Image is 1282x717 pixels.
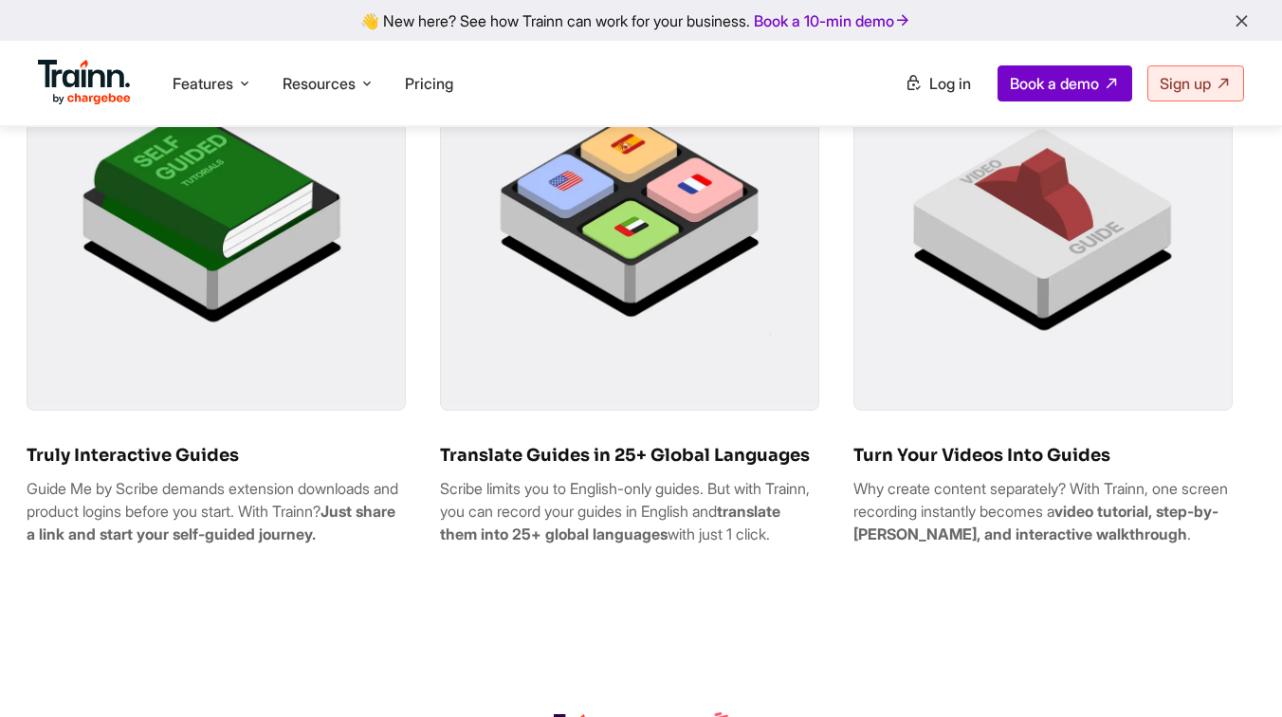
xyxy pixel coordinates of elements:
a: Log in [893,66,982,101]
span: Book a demo [1010,74,1099,93]
p: Scribe limits you to English-only guides. But with Trainn, you can record your guides in English ... [440,477,819,545]
span: Resources [283,73,356,94]
h3: Translate Guides in 25+ Global Languages [440,445,819,466]
a: Pricing [405,74,453,93]
img: Trainn Logo [38,60,131,105]
p: Guide Me by Scribe demands extension downloads and product logins before you start. With Trainn? [27,477,406,545]
a: Book a demo [998,65,1132,101]
img: Illustration of a book titled “self guided” | Scribe [27,28,405,405]
b: translate them into 25+ global languages [440,502,780,543]
b: Just share a link and start your self-guided journey. [27,502,395,543]
img: Illustration of flags of 4 countries | Scribe Alternative [441,28,818,405]
p: Why create content separately? With Trainn, one screen recording instantly becomes a . [853,477,1233,545]
h3: Turn Your Videos Into Guides [853,445,1233,466]
span: Sign up [1160,74,1211,93]
div: 👋 New here? See how Trainn can work for your business. [11,11,1271,29]
a: Sign up [1147,65,1244,101]
img: llustration of a switch to toggle between [854,28,1232,405]
span: Log in [929,74,971,93]
h3: Truly Interactive Guides [27,445,406,466]
b: video tutorial, step-by-[PERSON_NAME], and interactive walkthrough [853,502,1218,543]
a: Book a 10-min demo [750,8,915,34]
iframe: Chat Widget [1187,626,1282,717]
span: Features [173,73,233,94]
